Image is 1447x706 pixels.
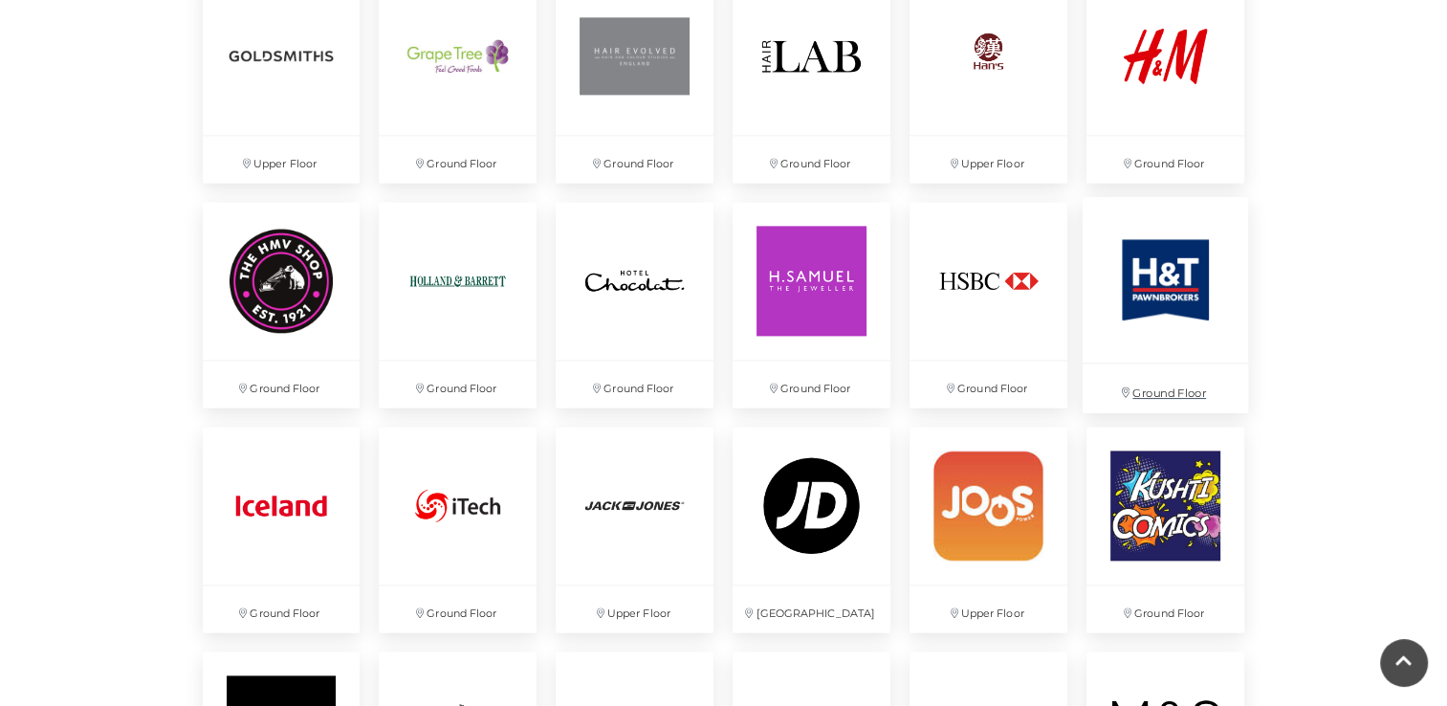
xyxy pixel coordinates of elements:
[379,361,537,408] p: Ground Floor
[1086,585,1244,632] p: Ground Floor
[379,136,537,183] p: Ground Floor
[556,136,713,183] p: Ground Floor
[723,417,900,642] a: [GEOGRAPHIC_DATA]
[193,417,370,642] a: Ground Floor
[723,192,900,417] a: Ground Floor
[910,361,1067,408] p: Ground Floor
[193,192,370,417] a: Ground Floor
[369,192,546,417] a: Ground Floor
[733,361,890,408] p: Ground Floor
[556,585,713,632] p: Upper Floor
[546,417,723,642] a: Upper Floor
[203,136,361,183] p: Upper Floor
[900,192,1077,417] a: Ground Floor
[1077,417,1254,642] a: Ground Floor
[369,417,546,642] a: Ground Floor
[733,136,890,183] p: Ground Floor
[379,585,537,632] p: Ground Floor
[556,361,713,408] p: Ground Floor
[910,136,1067,183] p: Upper Floor
[203,585,361,632] p: Ground Floor
[910,585,1067,632] p: Upper Floor
[203,361,361,408] p: Ground Floor
[733,585,890,632] p: [GEOGRAPHIC_DATA]
[1083,364,1248,412] p: Ground Floor
[900,417,1077,642] a: Upper Floor
[1072,187,1258,423] a: Ground Floor
[1086,136,1244,183] p: Ground Floor
[546,192,723,417] a: Ground Floor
